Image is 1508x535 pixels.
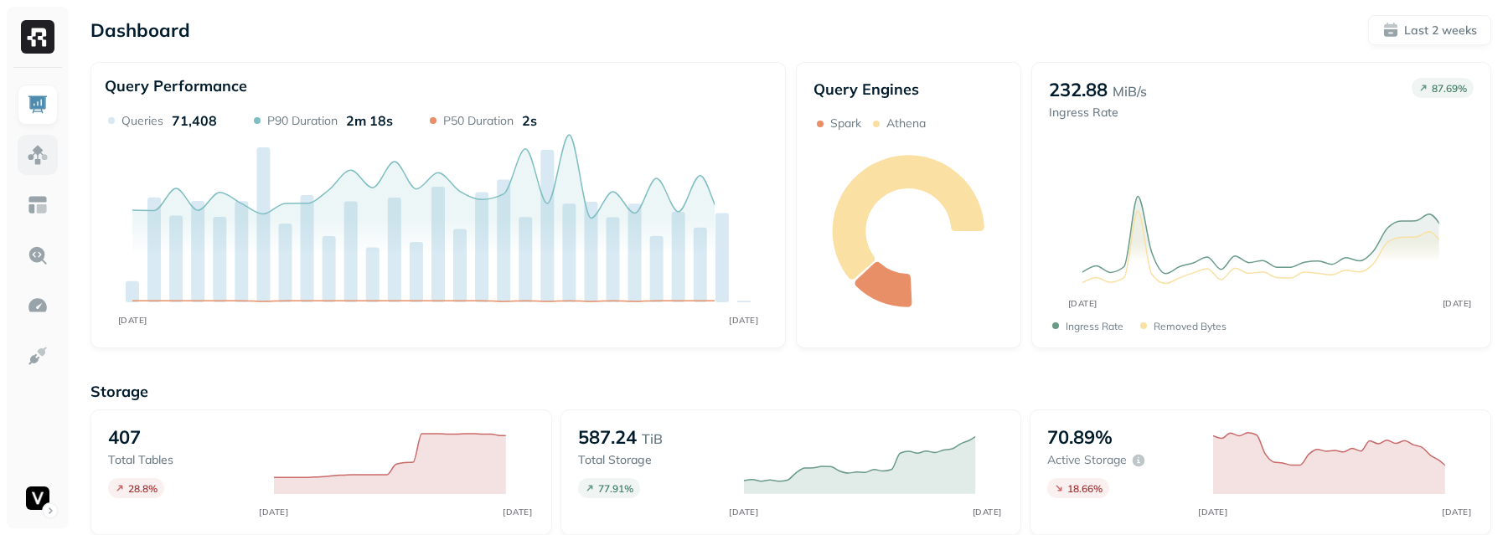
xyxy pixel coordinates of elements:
[1067,482,1103,495] p: 18.66 %
[108,425,141,449] p: 407
[1154,320,1227,332] p: Removed bytes
[830,116,861,131] p: Spark
[118,315,147,326] tspan: [DATE]
[1442,298,1471,309] tspan: [DATE]
[128,482,158,495] p: 28.8 %
[172,112,217,129] p: 71,408
[346,112,393,129] p: 2m 18s
[90,382,1491,401] p: Storage
[886,116,926,131] p: Athena
[260,507,289,517] tspan: [DATE]
[267,113,338,129] p: P90 Duration
[1049,78,1108,101] p: 232.88
[27,244,49,266] img: Query Explorer
[27,94,49,116] img: Dashboard
[26,486,49,510] img: Voodoo
[1047,425,1113,449] p: 70.89%
[121,113,163,129] p: Queries
[27,295,49,316] img: Optimization
[1067,298,1097,309] tspan: [DATE]
[522,112,537,129] p: 2s
[1404,23,1477,39] p: Last 2 weeks
[27,194,49,216] img: Asset Explorer
[973,507,1002,517] tspan: [DATE]
[578,425,637,449] p: 587.24
[90,18,190,42] p: Dashboard
[27,144,49,166] img: Assets
[108,452,257,468] p: Total tables
[105,76,247,95] p: Query Performance
[443,113,514,129] p: P50 Duration
[578,452,727,468] p: Total storage
[1113,81,1147,101] p: MiB/s
[729,507,758,517] tspan: [DATE]
[1066,320,1123,332] p: Ingress Rate
[813,80,1004,99] p: Query Engines
[1047,452,1127,468] p: Active storage
[642,429,663,449] p: TiB
[1049,105,1147,121] p: Ingress Rate
[1199,507,1228,517] tspan: [DATE]
[1432,82,1467,95] p: 87.69 %
[27,345,49,367] img: Integrations
[598,482,633,495] p: 77.91 %
[1443,507,1472,517] tspan: [DATE]
[503,507,532,517] tspan: [DATE]
[729,315,758,326] tspan: [DATE]
[21,20,54,54] img: Ryft
[1368,15,1491,45] button: Last 2 weeks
